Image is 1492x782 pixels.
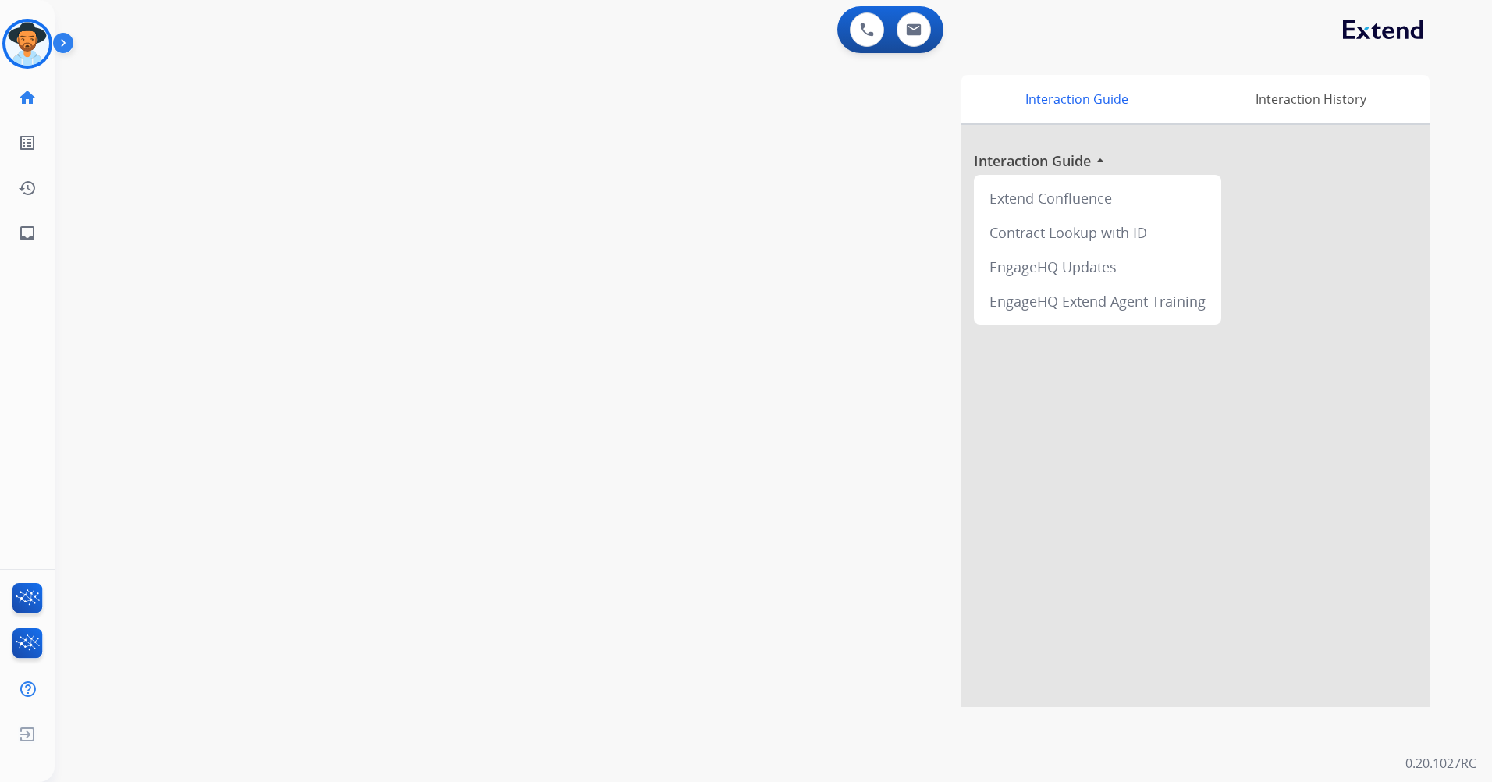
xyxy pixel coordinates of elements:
[980,181,1215,215] div: Extend Confluence
[1192,75,1430,123] div: Interaction History
[1405,754,1476,773] p: 0.20.1027RC
[18,224,37,243] mat-icon: inbox
[980,284,1215,318] div: EngageHQ Extend Agent Training
[980,250,1215,284] div: EngageHQ Updates
[980,215,1215,250] div: Contract Lookup with ID
[18,133,37,152] mat-icon: list_alt
[961,75,1192,123] div: Interaction Guide
[5,22,49,66] img: avatar
[18,88,37,107] mat-icon: home
[18,179,37,197] mat-icon: history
